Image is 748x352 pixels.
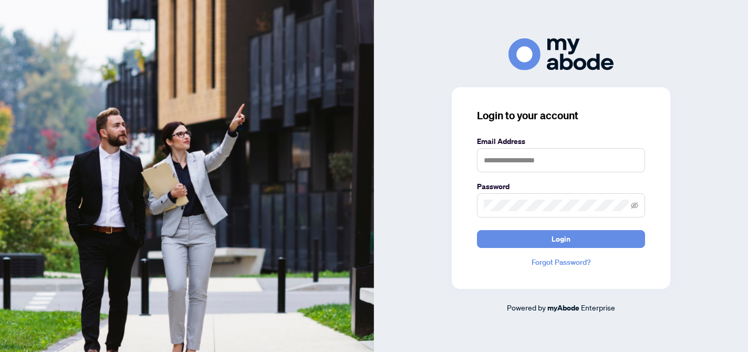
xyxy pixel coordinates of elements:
span: Enterprise [581,303,615,312]
span: eye-invisible [631,202,638,209]
label: Password [477,181,645,192]
img: ma-logo [508,38,614,70]
a: Forgot Password? [477,256,645,268]
label: Email Address [477,136,645,147]
h3: Login to your account [477,108,645,123]
span: Powered by [507,303,546,312]
span: Login [552,231,570,247]
a: myAbode [547,302,579,314]
button: Login [477,230,645,248]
